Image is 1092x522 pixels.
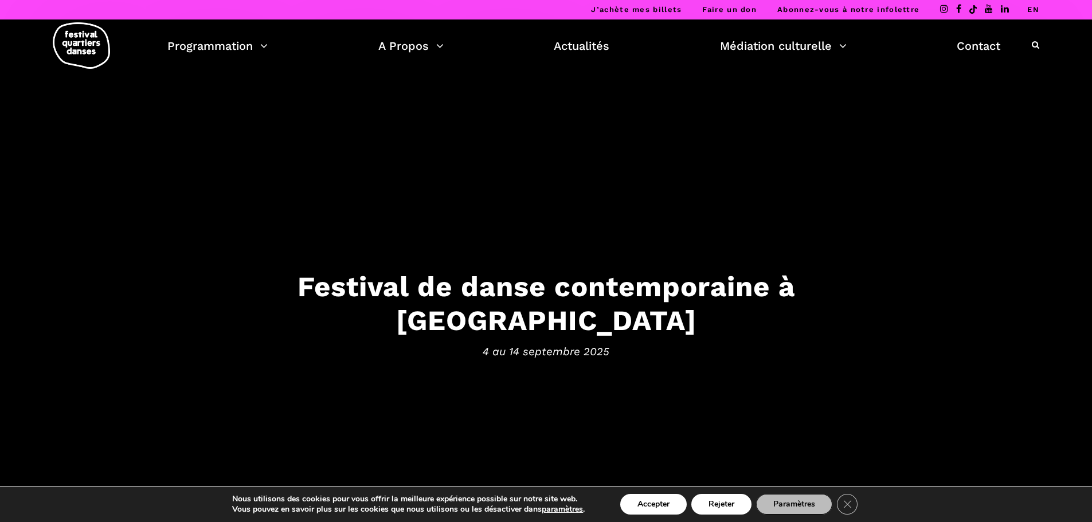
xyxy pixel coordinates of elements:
[191,343,902,360] span: 4 au 14 septembre 2025
[554,36,609,56] a: Actualités
[53,22,110,69] img: logo-fqd-med
[777,5,919,14] a: Abonnez-vous à notre infolettre
[542,504,583,515] button: paramètres
[837,494,858,515] button: Close GDPR Cookie Banner
[620,494,687,515] button: Accepter
[591,5,682,14] a: J’achète mes billets
[957,36,1000,56] a: Contact
[756,494,832,515] button: Paramètres
[232,494,585,504] p: Nous utilisons des cookies pour vous offrir la meilleure expérience possible sur notre site web.
[1027,5,1039,14] a: EN
[232,504,585,515] p: Vous pouvez en savoir plus sur les cookies que nous utilisons ou les désactiver dans .
[191,270,902,337] h3: Festival de danse contemporaine à [GEOGRAPHIC_DATA]
[691,494,752,515] button: Rejeter
[720,36,847,56] a: Médiation culturelle
[378,36,444,56] a: A Propos
[167,36,268,56] a: Programmation
[702,5,757,14] a: Faire un don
